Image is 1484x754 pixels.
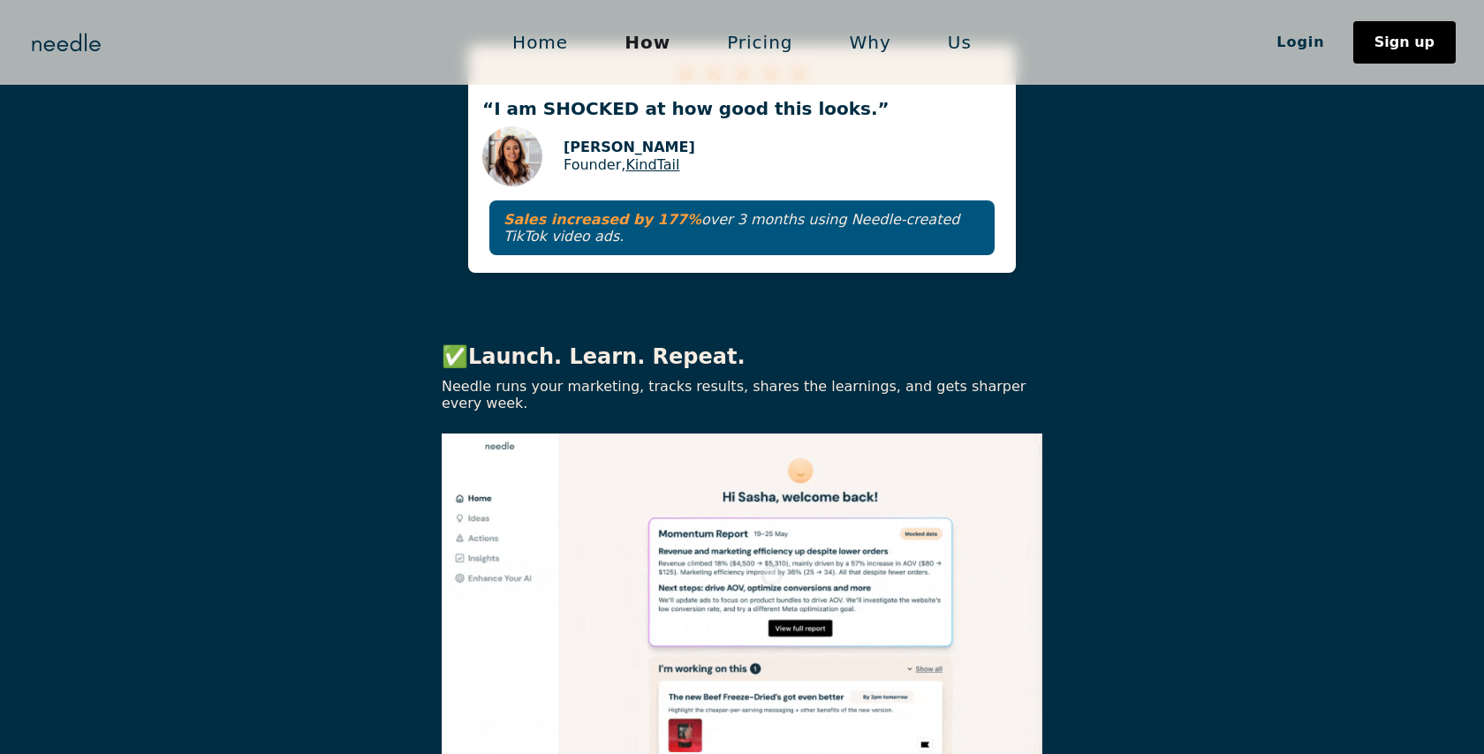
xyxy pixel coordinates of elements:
[596,24,699,61] a: How
[699,24,821,61] a: Pricing
[484,24,596,61] a: Home
[442,378,1042,411] p: Needle runs your marketing, tracks results, shares the learnings, and gets sharper every week.
[503,211,701,228] strong: Sales increased by 177%
[1248,27,1353,57] a: Login
[564,139,695,155] p: [PERSON_NAME]
[503,211,980,245] p: over 3 months using Needle-created TikTok video ads.
[442,343,1042,371] p: ✅
[920,24,1000,61] a: Us
[1353,21,1456,64] a: Sign up
[468,344,746,369] strong: Launch. Learn. Repeat.
[625,156,679,173] a: KindTail
[1374,35,1435,49] div: Sign up
[468,98,1016,119] p: “I am SHOCKED at how good this looks.”
[564,156,695,173] p: Founder,
[821,24,920,61] a: Why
